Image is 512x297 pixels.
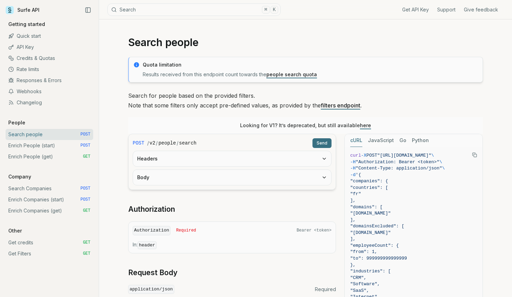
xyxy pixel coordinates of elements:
[350,243,399,248] span: "employeeCount": {
[361,153,367,158] span: -X
[350,185,388,190] span: "countries": [
[128,91,483,110] p: Search for people based on the provided filters. Note that some filters only accept pre-defined v...
[133,151,331,166] button: Headers
[177,140,178,147] span: /
[6,140,93,151] a: Enrich People (start) POST
[350,262,356,268] span: },
[350,288,369,293] span: "SaaS",
[350,224,404,229] span: "domainsExcluded": [
[128,268,177,278] a: Request Body
[356,172,361,177] span: '{
[138,241,157,249] code: header
[266,71,317,77] a: people search quota
[6,248,93,259] a: Get Filters GET
[128,36,483,49] h1: Search people
[143,71,478,78] p: Results received from this endpoint count towards the
[176,228,196,233] span: Required
[6,173,34,180] p: Company
[412,134,429,147] button: Python
[150,140,156,147] code: v2
[439,159,442,165] span: \
[442,166,445,171] span: \
[83,251,90,256] span: GET
[6,183,93,194] a: Search Companies POST
[133,170,331,185] button: Body
[128,204,175,214] a: Authorization
[6,30,93,42] a: Quick start
[156,140,158,147] span: /
[6,53,93,64] a: Credits & Quotas
[464,6,498,13] a: Give feedback
[133,226,170,235] code: Authorization
[128,285,174,294] code: application/json
[83,154,90,159] span: GET
[6,205,93,216] a: Enrich Companies (get) GET
[315,286,336,293] span: Required
[350,249,377,254] span: "from": 1,
[469,150,480,160] button: Copy Text
[80,186,90,191] span: POST
[356,159,440,165] span: "Authorization: Bearer <token>"
[350,275,367,280] span: "CRM",
[402,6,429,13] a: Get API Key
[350,191,361,196] span: "fr"
[147,140,149,147] span: /
[6,42,93,53] a: API Key
[350,281,380,287] span: "Software",
[6,75,93,86] a: Responses & Errors
[6,5,39,15] a: Surfe API
[368,134,394,147] button: JavaScript
[271,6,278,14] kbd: K
[6,86,93,97] a: Webhooks
[367,153,377,158] span: POST
[6,194,93,205] a: Enrich Companies (start) POST
[83,208,90,213] span: GET
[80,132,90,137] span: POST
[6,129,93,140] a: Search people POST
[350,134,362,147] button: cURL
[6,151,93,162] a: Enrich People (get) GET
[6,21,48,28] p: Getting started
[350,172,356,177] span: -d
[350,217,356,222] span: ],
[179,140,196,147] code: search
[350,198,356,203] span: ],
[356,166,442,171] span: "Content-Type: application/json"
[262,6,270,14] kbd: ⌘
[431,153,434,158] span: \
[6,227,25,234] p: Other
[83,5,93,15] button: Collapse Sidebar
[360,122,371,128] a: here
[350,269,391,274] span: "industries": [
[350,204,383,210] span: "domains": [
[312,138,332,148] button: Send
[350,153,361,158] span: curl
[297,228,332,233] span: Bearer <token>
[350,236,356,242] span: ],
[133,241,332,249] p: In:
[158,140,176,147] code: people
[350,211,391,216] span: "[DOMAIN_NAME]"
[399,134,406,147] button: Go
[6,119,28,126] p: People
[437,6,456,13] a: Support
[321,102,360,109] a: filters endpoint
[6,64,93,75] a: Rate limits
[107,3,281,16] button: Search⌘K
[377,153,431,158] span: "[URL][DOMAIN_NAME]"
[350,178,388,184] span: "companies": {
[143,61,478,68] p: Quota limitation
[133,140,144,147] span: POST
[350,230,391,235] span: "[DOMAIN_NAME]"
[350,166,356,171] span: -H
[6,237,93,248] a: Get credits GET
[83,240,90,245] span: GET
[6,97,93,108] a: Changelog
[240,122,371,129] p: Looking for V1? It’s deprecated, but still available
[80,197,90,202] span: POST
[80,143,90,148] span: POST
[350,159,356,165] span: -H
[350,256,407,261] span: "to": 999999999999999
